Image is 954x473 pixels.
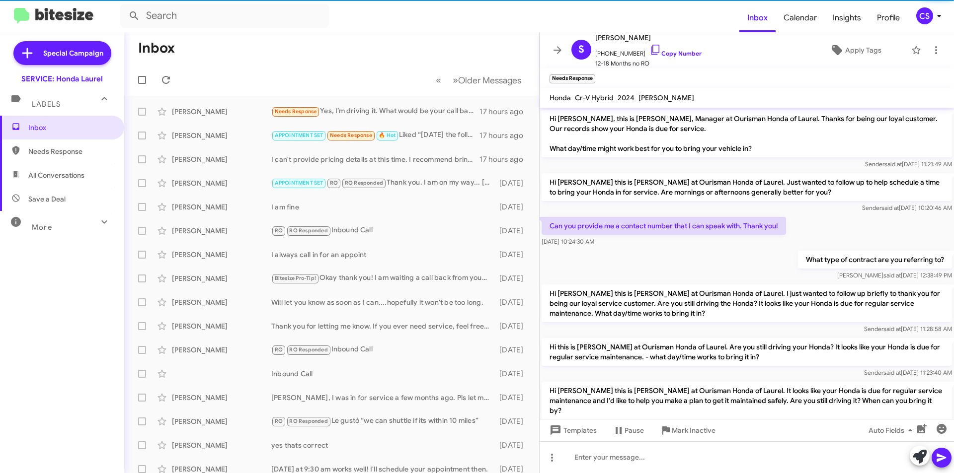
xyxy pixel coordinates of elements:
span: Inbox [28,123,113,133]
div: [DATE] [494,250,531,260]
span: Auto Fields [869,421,916,439]
div: [DATE] [494,393,531,403]
span: [PHONE_NUMBER] [595,44,702,59]
button: Next [447,70,527,90]
span: Sender [DATE] 11:23:40 AM [864,369,952,376]
div: Thank you. I am on my way... [PERSON_NAME] [271,177,494,189]
div: [DATE] [494,369,531,379]
div: [PERSON_NAME] [172,154,271,164]
p: What type of contract are you referring to? [798,251,952,269]
div: [PERSON_NAME], I was in for service a few months ago. Pls let me know what type of service I need... [271,393,494,403]
div: I can't provide pricing details at this time. I recommend bringing your vehicle in for an inspect... [271,154,479,164]
div: [PERSON_NAME] [172,297,271,307]
div: [DATE] [494,202,531,212]
div: Thank you for letting me know. If you ever need service, feel free to reach out to us! We're here... [271,321,494,331]
a: Calendar [776,3,825,32]
div: 17 hours ago [479,131,531,140]
div: I always call in for an appoint [271,250,494,260]
span: Cr-V Hybrid [575,93,614,102]
span: Pause [625,421,644,439]
div: [PERSON_NAME] [172,250,271,260]
span: APPOINTMENT SET [275,180,323,186]
div: Will let you know as soon as I can....hopefully it won't be too long. [271,297,494,307]
span: Labels [32,100,61,109]
span: Save a Deal [28,194,66,204]
button: Pause [605,421,652,439]
span: Older Messages [458,75,521,86]
span: Sender [DATE] 10:20:46 AM [862,204,952,211]
span: said at [883,325,901,333]
div: [PERSON_NAME] [172,393,271,403]
span: RO Responded [289,346,327,353]
div: Inbound Call [271,225,494,236]
a: Copy Number [649,50,702,57]
span: RO [275,227,283,234]
div: [DATE] [494,321,531,331]
span: Apply Tags [845,41,881,59]
span: said at [883,369,901,376]
span: Sender [DATE] 11:28:58 AM [864,325,952,333]
span: 2024 [618,93,635,102]
div: Le gustó “we can shuttle if its within 10 miles” [271,415,494,427]
span: Mark Inactive [672,421,715,439]
input: Search [120,4,329,28]
button: Mark Inactive [652,421,723,439]
nav: Page navigation example [430,70,527,90]
div: 17 hours ago [479,107,531,117]
div: Okay thank you! I am waiting a call back from your receptionist about my warranty policy and then... [271,272,494,284]
span: Templates [548,421,597,439]
div: [DATE] [494,226,531,236]
span: More [32,223,52,232]
div: [PERSON_NAME] [172,440,271,450]
span: RO Responded [289,418,327,424]
span: All Conversations [28,170,84,180]
div: [DATE] [494,273,531,283]
button: Templates [540,421,605,439]
a: Profile [869,3,908,32]
div: yes thats correct [271,440,494,450]
div: [PERSON_NAME] [172,345,271,355]
span: Needs Response [28,146,113,156]
span: 12-18 Months no RO [595,59,702,68]
span: Special Campaign [43,48,103,58]
div: [PERSON_NAME] [172,131,271,140]
span: [PERSON_NAME] [595,32,702,44]
div: [DATE] [494,440,531,450]
p: Hi [PERSON_NAME] this is [PERSON_NAME] at Ourisman Honda of Laurel. Just wanted to follow up to h... [542,173,952,201]
span: [PERSON_NAME] [638,93,694,102]
button: Previous [430,70,447,90]
span: RO Responded [289,227,327,234]
a: Inbox [739,3,776,32]
div: 17 hours ago [479,154,531,164]
span: S [578,42,584,58]
span: RO [275,418,283,424]
div: Yes, I’m driving it. What would be your call back number? I would like to speak with you regardin... [271,106,479,117]
span: RO Responded [345,180,383,186]
button: CS [908,7,943,24]
span: Needs Response [275,108,317,115]
span: said at [881,204,899,211]
div: Inbound Call [271,369,494,379]
small: Needs Response [550,74,595,83]
span: [PERSON_NAME] [DATE] 12:38:49 PM [837,271,952,279]
span: Bitesize Pro-Tip! [275,275,316,281]
div: [PERSON_NAME] [172,226,271,236]
span: [DATE] 10:24:30 AM [542,238,594,245]
div: I am fine [271,202,494,212]
p: Hi [PERSON_NAME] this is [PERSON_NAME] at Ourisman Honda of Laurel. I just wanted to follow up br... [542,284,952,322]
span: Needs Response [330,132,372,138]
div: [PERSON_NAME] [172,273,271,283]
div: [DATE] [494,345,531,355]
div: [DATE] [494,178,531,188]
div: Liked “[DATE] the following week at 8:30 AM works perfectly! I've booked your appointment. Lookin... [271,130,479,141]
span: said at [883,271,901,279]
span: Sender [DATE] 11:21:49 AM [865,160,952,168]
p: Hi this is [PERSON_NAME] at Ourisman Honda of Laurel. Are you still driving your Honda? It looks ... [542,338,952,366]
div: Inbound Call [271,344,494,355]
a: Special Campaign [13,41,111,65]
div: CS [916,7,933,24]
button: Apply Tags [804,41,906,59]
span: RO [330,180,338,186]
div: [PERSON_NAME] [172,416,271,426]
